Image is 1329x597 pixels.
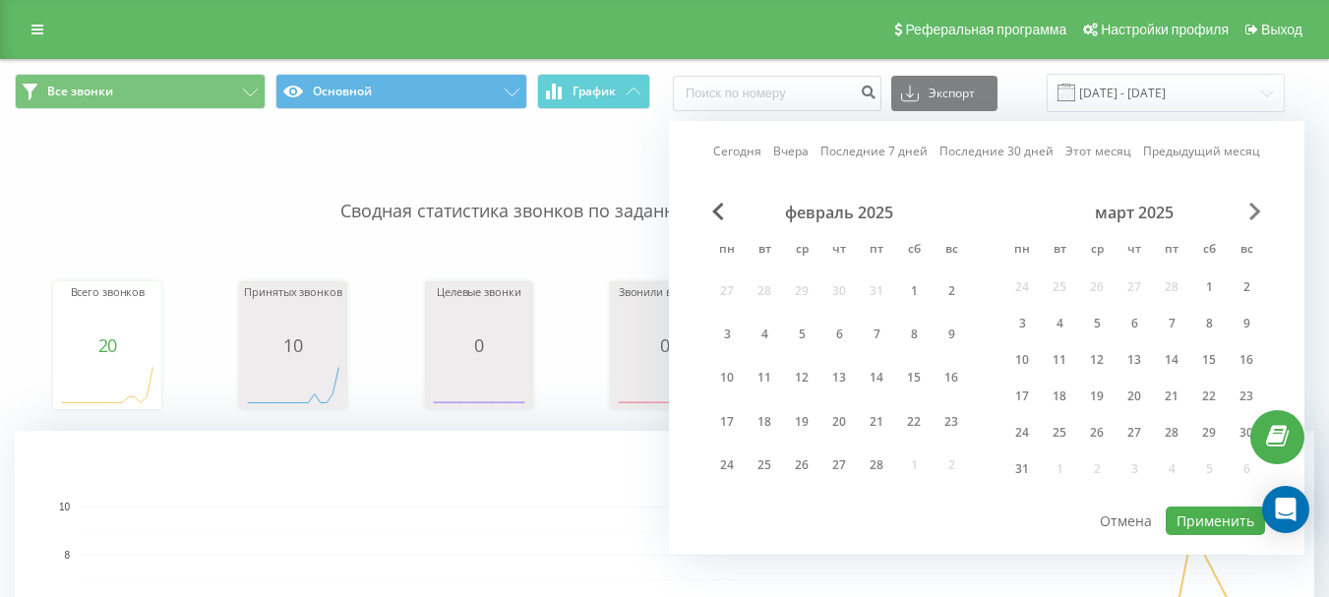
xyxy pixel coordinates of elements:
div: 29 [1196,420,1222,446]
div: 5 [1084,311,1110,336]
div: 20 [1121,384,1147,409]
div: 15 [1196,347,1222,373]
div: 10 [1009,347,1035,373]
div: сб 1 февр. 2025 г. [895,272,933,309]
font: 10 [283,333,303,357]
font: пт [870,240,883,257]
font: вс [945,240,958,257]
div: 21 [864,409,889,435]
div: сб 29 мар. 2025 г. [1190,418,1228,448]
font: пт [1165,240,1178,257]
div: чт 6 мар. 2025 г. [1116,309,1153,338]
font: Основной [313,83,372,99]
div: 2 [938,278,964,304]
div: 15 [901,365,927,390]
div: ср 12 мар. 2025 г. [1078,345,1116,375]
div: 17 [1009,384,1035,409]
div: 8 [901,322,927,347]
div: 26 [1084,420,1110,446]
div: 9 [938,322,964,347]
div: вт 11 мар. 2025 г. [1041,345,1078,375]
div: Диаграмма. [615,355,713,414]
div: 7 [1159,311,1184,336]
div: 24 [1009,420,1035,446]
div: 12 [1084,347,1110,373]
button: Экспорт [891,76,997,111]
svg: Диаграмма. [244,355,342,414]
font: Выход [1261,22,1302,37]
div: пн 10 февр. 2025 г. [708,360,746,396]
input: Поиск по номеру [673,76,881,111]
font: чт [1127,240,1141,257]
font: Последние 30 дней [939,143,1054,159]
div: 11 [752,365,777,390]
font: пн [1014,240,1030,257]
div: 6 [1121,311,1147,336]
div: ср 19 мар. 2025 г. [1078,382,1116,411]
font: Отмена [1100,511,1152,530]
div: 23 [1234,384,1259,409]
svg: Диаграмма. [58,355,156,414]
div: 22 [1196,384,1222,409]
abbr: воскресенье [936,236,966,266]
font: 0 [660,333,670,357]
div: сб 22 мар. 2025 г. [1190,382,1228,411]
font: Все звонки [47,83,113,99]
div: пн 3 февр. 2025 г. [708,316,746,352]
div: вс 16 февр. 2025 г. [933,360,970,396]
div: 4 [1047,311,1072,336]
abbr: четверг [1119,236,1149,266]
button: Основной [275,74,526,109]
div: 26 [789,452,815,478]
div: пт 21 февр. 2025 г. [858,403,895,440]
div: вт 18 мар. 2025 г. [1041,382,1078,411]
font: чт [832,240,846,257]
div: 22 [901,409,927,435]
div: 31 [1009,456,1035,482]
div: пн 31 мар. 2025 г. [1003,454,1041,484]
div: чт 20 мар. 2025 г. [1116,382,1153,411]
div: ср 5 февр. 2025 г. [783,316,820,352]
font: Всего звонков [71,284,146,299]
div: вс 9 мар. 2025 г. [1228,309,1265,338]
font: ср [796,240,809,257]
abbr: вторник [750,236,779,266]
div: вт 25 февр. 2025 г. [746,448,783,484]
div: вт 4 мар. 2025 г. [1041,309,1078,338]
font: вс [1240,240,1253,257]
div: вт 18 февр. 2025 г. [746,403,783,440]
div: пт 7 февр. 2025 г. [858,316,895,352]
div: вс 23 февр. 2025 г. [933,403,970,440]
div: чт 6 февр. 2025 г. [820,316,858,352]
font: Последние 7 дней [820,143,928,159]
text: 8 [64,550,70,561]
font: Принятых звонков [244,284,341,299]
div: вт 11 февр. 2025 г. [746,360,783,396]
abbr: окружающая среда [787,236,816,266]
div: Открытый Интерком Мессенджер [1262,486,1309,533]
div: 14 [864,365,889,390]
div: март 2025 [1003,203,1265,222]
font: Вчера [773,143,809,159]
div: сб 22 февр. 2025 г. [895,403,933,440]
div: 10 [714,365,740,390]
div: чт 27 мар. 2025 г. [1116,418,1153,448]
div: 12 [789,365,815,390]
div: сб 1 мар. 2025 г. [1190,272,1228,302]
svg: Диаграмма. [430,355,528,414]
font: ср [1091,240,1104,257]
div: 16 [1234,347,1259,373]
font: сб [908,240,921,257]
div: 25 [1047,420,1072,446]
span: Предыдущий месяц [712,203,724,220]
div: пн 24 мар. 2025 г. [1003,418,1041,448]
abbr: окружающая среда [1082,236,1112,266]
div: 28 [1159,420,1184,446]
font: Этот месяц [1065,143,1131,159]
div: вс 9 февр. 2025 г. [933,316,970,352]
div: ср 26 мар. 2025 г. [1078,418,1116,448]
div: сб 15 февр. 2025 г. [895,360,933,396]
div: пт 28 мар. 2025 г. [1153,418,1190,448]
abbr: вторник [1045,236,1074,266]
